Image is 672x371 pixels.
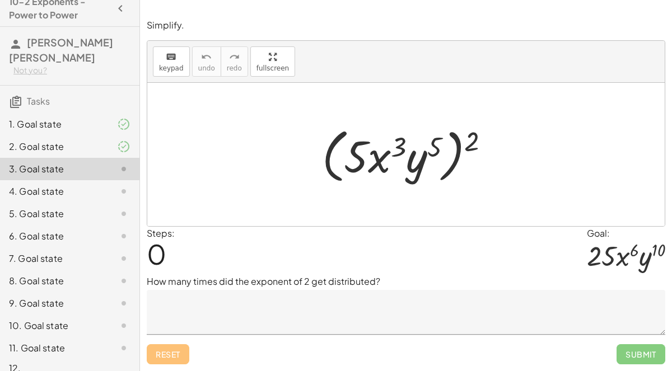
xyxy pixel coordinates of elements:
i: Task not started. [117,319,130,332]
button: redoredo [221,46,248,77]
i: Task not started. [117,229,130,243]
div: 5. Goal state [9,207,99,220]
button: undoundo [192,46,221,77]
div: 1. Goal state [9,118,99,131]
span: keypad [159,64,184,72]
i: undo [201,50,212,64]
span: fullscreen [256,64,289,72]
span: undo [198,64,215,72]
i: Task not started. [117,207,130,220]
i: Task not started. [117,162,130,176]
div: 7. Goal state [9,252,99,265]
span: redo [227,64,242,72]
i: Task not started. [117,341,130,355]
label: Steps: [147,227,175,239]
i: Task not started. [117,185,130,198]
i: Task finished and part of it marked as correct. [117,118,130,131]
div: 6. Goal state [9,229,99,243]
p: How many times did the exponent of 2 get distributed? [147,275,665,288]
i: Task not started. [117,274,130,288]
div: 8. Goal state [9,274,99,288]
i: keyboard [166,50,176,64]
div: 9. Goal state [9,297,99,310]
i: Task not started. [117,297,130,310]
i: Task not started. [117,252,130,265]
div: 10. Goal state [9,319,99,332]
i: Task finished and part of it marked as correct. [117,140,130,153]
span: Tasks [27,95,50,107]
button: keyboardkeypad [153,46,190,77]
p: Simplify. [147,19,665,32]
div: Not you? [13,65,130,76]
div: 2. Goal state [9,140,99,153]
i: redo [229,50,240,64]
div: Goal: [587,227,665,240]
div: 4. Goal state [9,185,99,198]
div: 11. Goal state [9,341,99,355]
span: [PERSON_NAME] [PERSON_NAME] [9,36,113,64]
button: fullscreen [250,46,295,77]
div: 3. Goal state [9,162,99,176]
span: 0 [147,237,166,271]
